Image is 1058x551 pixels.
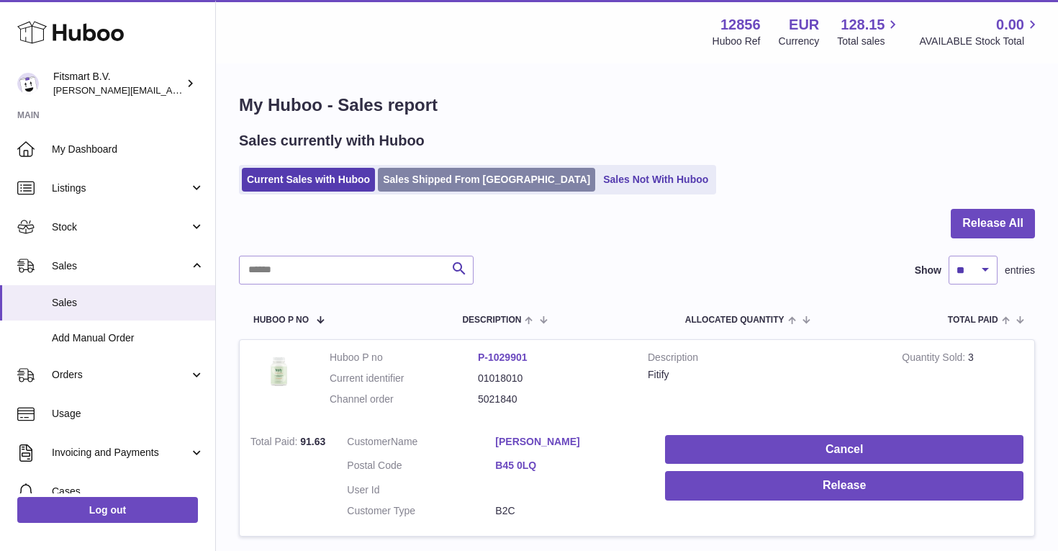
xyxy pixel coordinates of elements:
span: Total sales [837,35,901,48]
strong: EUR [789,15,819,35]
div: Currency [779,35,820,48]
dt: User Id [347,483,495,497]
span: entries [1005,264,1035,277]
span: Huboo P no [253,315,309,325]
div: Fitify [648,368,880,382]
span: [PERSON_NAME][EMAIL_ADDRESS][DOMAIN_NAME] [53,84,289,96]
button: Release [665,471,1023,501]
h2: Sales currently with Huboo [239,131,425,151]
dd: 5021840 [478,393,626,406]
dd: B2C [495,504,643,518]
span: Total paid [948,315,998,325]
dt: Current identifier [330,372,478,385]
dt: Name [347,435,495,452]
span: Sales [52,296,204,310]
td: 3 [891,340,1034,424]
span: 128.15 [841,15,885,35]
a: P-1029901 [478,351,528,363]
span: Description [462,315,521,325]
a: [PERSON_NAME] [495,435,643,449]
span: Invoicing and Payments [52,446,189,460]
div: Huboo Ref [713,35,761,48]
a: Sales Not With Huboo [598,168,713,192]
span: Orders [52,368,189,382]
span: 91.63 [300,436,325,447]
span: Add Manual Order [52,331,204,345]
dt: Postal Code [347,459,495,476]
div: Fitsmart B.V. [53,70,183,97]
span: Cases [52,485,204,498]
img: jonathan@leaderoo.com [17,73,39,94]
span: My Dashboard [52,143,204,156]
button: Cancel [665,435,1023,465]
a: 128.15 Total sales [837,15,901,48]
span: Stock [52,220,189,234]
a: Sales Shipped From [GEOGRAPHIC_DATA] [378,168,595,192]
strong: Quantity Sold [902,351,968,367]
img: 128561739542540.png [250,351,308,392]
span: Sales [52,259,189,273]
strong: Description [648,351,880,368]
span: ALLOCATED Quantity [685,315,785,325]
span: 0.00 [996,15,1024,35]
button: Release All [951,209,1035,238]
dt: Customer Type [347,504,495,518]
span: Customer [347,436,391,447]
strong: Total Paid [250,436,300,451]
label: Show [915,264,941,277]
span: Usage [52,407,204,421]
dd: 01018010 [478,372,626,385]
a: B45 0LQ [495,459,643,472]
dt: Channel order [330,393,478,406]
strong: 12856 [720,15,761,35]
span: Listings [52,182,189,195]
span: AVAILABLE Stock Total [919,35,1041,48]
dt: Huboo P no [330,351,478,364]
a: 0.00 AVAILABLE Stock Total [919,15,1041,48]
h1: My Huboo - Sales report [239,94,1035,117]
a: Log out [17,497,198,523]
a: Current Sales with Huboo [242,168,375,192]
